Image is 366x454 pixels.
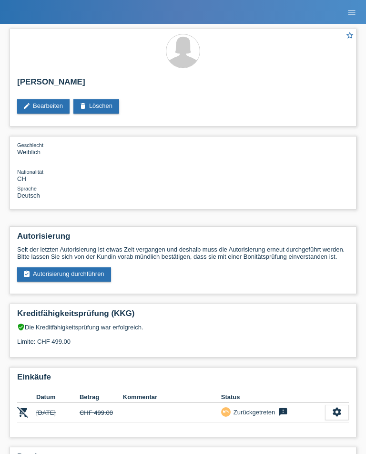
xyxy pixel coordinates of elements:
i: settings [332,407,342,417]
i: POSP00025381 [17,406,29,418]
h2: Kreditfähigkeitsprüfung (KKG) [17,309,349,323]
a: menu [342,9,361,15]
div: Weiblich [17,141,349,156]
i: undo [223,408,229,415]
i: assignment_turned_in [23,270,30,278]
span: Sprache [17,186,37,191]
th: Status [221,391,325,403]
i: delete [79,102,87,110]
span: Geschlecht [17,142,43,148]
span: Schweiz [17,175,26,182]
span: Deutsch [17,192,40,199]
td: CHF 499.00 [80,403,123,422]
td: [DATE] [36,403,80,422]
div: Die Kreditfähigkeitsprüfung war erfolgreich. Limite: CHF 499.00 [17,323,349,352]
th: Datum [36,391,80,403]
i: feedback [277,407,289,417]
th: Betrag [80,391,123,403]
th: Kommentar [123,391,221,403]
a: editBearbeiten [17,99,70,114]
i: menu [347,8,356,17]
span: Nationalität [17,169,43,175]
a: assignment_turned_inAutorisierung durchführen [17,267,111,282]
i: edit [23,102,30,110]
h2: Einkäufe [17,372,349,387]
div: Seit der letzten Autorisierung ist etwas Zeit vergangen und deshalb muss die Autorisierung erneut... [17,246,349,260]
h2: Autorisierung [17,232,349,246]
a: star_border [346,31,354,41]
div: Zurückgetreten [231,407,275,417]
h2: [PERSON_NAME] [17,77,349,92]
a: deleteLöschen [73,99,119,114]
i: star_border [346,31,354,40]
i: verified_user [17,323,25,331]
